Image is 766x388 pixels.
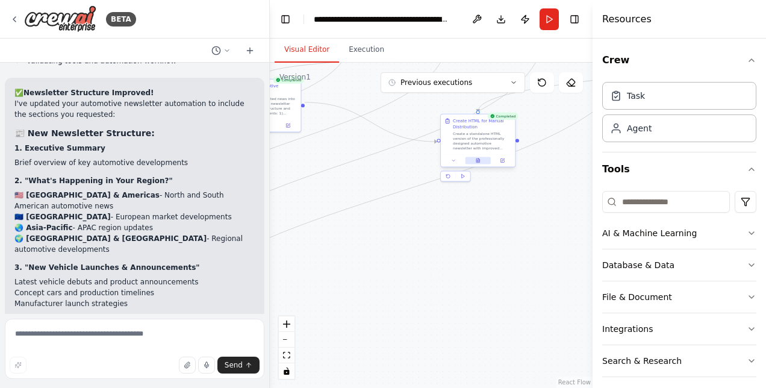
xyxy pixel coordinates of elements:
[602,345,756,377] button: Search & Research
[238,83,297,95] div: Create Automotive Newsletter
[279,72,311,82] div: Version 1
[240,43,260,58] button: Start a new chat
[492,157,512,164] button: Open in side panel
[14,177,173,185] strong: 2. "What's Happening in Your Region?"
[10,357,26,374] button: Improve this prompt
[602,259,674,271] div: Database & Data
[14,234,207,243] strong: 🌍 [GEOGRAPHIC_DATA] & [GEOGRAPHIC_DATA]
[14,211,255,222] li: - European market developments
[24,5,96,33] img: Logo
[14,224,73,232] strong: 🌏 Asia-Pacific
[179,357,196,374] button: Upload files
[339,37,394,63] button: Execution
[488,113,518,120] div: Completed
[440,115,515,184] div: CompletedCreate HTML for Manual DistributionCreate a standalone HTML version of the professionall...
[225,360,243,370] span: Send
[23,89,154,97] strong: Newsletter Structure Improved!
[558,379,591,386] a: React Flow attribution
[602,281,756,313] button: File & Document
[14,263,200,272] strong: 3. "New Vehicle Launches & Announcements"
[453,131,511,151] div: Create a standalone HTML version of the professionally designed automotive newsletter with improv...
[602,152,756,186] button: Tools
[217,357,260,374] button: Send
[602,323,653,335] div: Integrations
[466,157,491,164] button: View output
[278,122,298,129] button: Open in side panel
[602,291,672,303] div: File & Document
[207,43,235,58] button: Switch to previous chat
[305,99,437,145] g: Edge from 969e5804-04b8-4b90-837a-bd07b8968fc6 to ed3bbffc-9300-4efd-8dc3-ae73d79a0b3b
[602,77,756,152] div: Crew
[627,122,652,134] div: Agent
[155,30,547,293] g: Edge from 47c89425-5e6a-49c1-8e5b-7aaed465f984 to 4133ea7e-aa75-4c46-9138-89d78da7e091
[314,13,449,25] nav: breadcrumb
[273,77,304,84] div: Completed
[602,43,756,77] button: Crew
[279,316,294,379] div: React Flow controls
[198,357,215,374] button: Click to speak your automation idea
[279,348,294,363] button: fit view
[14,277,255,287] li: Latest vehicle debuts and product announcements
[602,249,756,281] button: Database & Data
[275,37,339,63] button: Visual Editor
[279,332,294,348] button: zoom out
[14,190,255,211] li: - North and South American automotive news
[602,355,682,367] div: Search & Research
[14,157,255,168] li: Brief overview of key automotive developments
[14,213,111,221] strong: 🇪🇺 [GEOGRAPHIC_DATA]
[238,96,297,116] div: Compile all collected news into a comprehensive newsletter with improved structure and STRICT req...
[14,144,105,152] strong: 1. Executive Summary
[155,36,450,239] g: Edge from 0150579e-8df1-459d-a0f1-4d2610912de3 to 54ea624b-2c55-475a-b01f-eb80f5071613
[14,87,255,98] h2: ✅
[14,287,255,298] li: Concept cars and production timelines
[627,90,645,102] div: Task
[226,79,301,148] div: CompletedCreate Automotive NewsletterCompile all collected news into a comprehensive newsletter w...
[106,12,136,27] div: BETA
[381,72,525,93] button: Previous executions
[14,233,255,255] li: - Regional automotive developments
[602,12,652,27] h4: Resources
[400,78,472,87] span: Previous executions
[14,128,155,138] strong: 📰 New Newsletter Structure:
[14,191,160,199] strong: 🇺🇸 [GEOGRAPHIC_DATA] & Americas
[453,118,511,130] div: Create HTML for Manual Distribution
[279,316,294,332] button: zoom in
[277,11,294,28] button: Hide left sidebar
[14,98,255,120] p: I've updated your automotive newsletter automation to include the sections you requested:
[155,36,644,347] g: Edge from 5ce3ef2f-2968-471f-bbb1-8f8a8e64993b to 116ccb5a-bbdf-4e57-9f6a-88e33d4b21a6
[14,298,255,309] li: Manufacturer launch strategies
[566,11,583,28] button: Hide right sidebar
[602,313,756,345] button: Integrations
[14,222,255,233] li: - APAC region updates
[602,217,756,249] button: AI & Machine Learning
[602,227,697,239] div: AI & Machine Learning
[279,363,294,379] button: toggle interactivity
